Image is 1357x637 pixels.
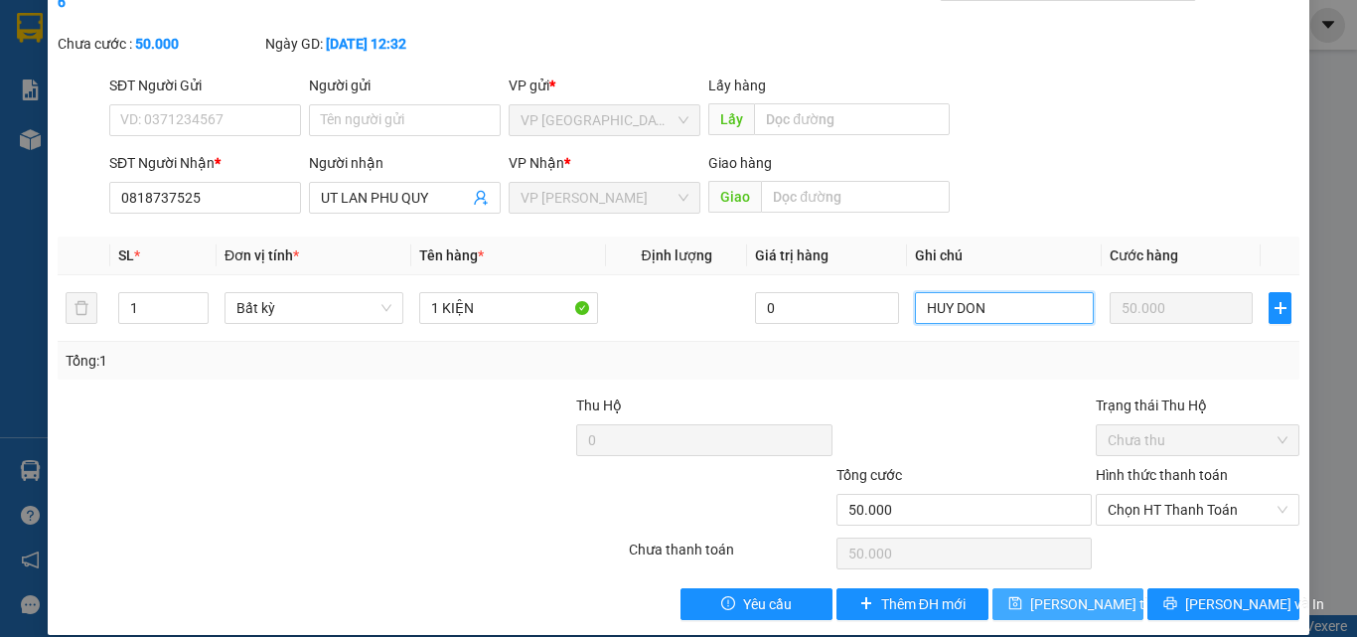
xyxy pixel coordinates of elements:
[419,292,598,324] input: VD: Bàn, Ghế
[109,152,301,174] div: SĐT Người Nhận
[1185,593,1324,615] span: [PERSON_NAME] và In
[708,155,772,171] span: Giao hàng
[521,105,688,135] span: VP Sài Gòn
[836,588,988,620] button: plusThêm ĐH mới
[473,190,489,206] span: user-add
[1108,495,1287,525] span: Chọn HT Thanh Toán
[521,183,688,213] span: VP Phan Thiết
[680,588,832,620] button: exclamation-circleYêu cầu
[509,155,564,171] span: VP Nhận
[1269,292,1291,324] button: plus
[1030,593,1189,615] span: [PERSON_NAME] thay đổi
[859,596,873,612] span: plus
[1096,467,1228,483] label: Hình thức thanh toán
[708,181,761,213] span: Giao
[58,33,261,55] div: Chưa cước :
[25,128,112,222] b: [PERSON_NAME]
[326,36,406,52] b: [DATE] 12:32
[761,181,950,213] input: Dọc đường
[66,350,526,372] div: Tổng: 1
[755,247,829,263] span: Giá trị hàng
[881,593,966,615] span: Thêm ĐH mới
[743,593,792,615] span: Yêu cầu
[836,467,902,483] span: Tổng cước
[641,247,711,263] span: Định lượng
[1096,395,1299,416] div: Trạng thái Thu Hộ
[721,596,735,612] span: exclamation-circle
[309,75,501,96] div: Người gửi
[118,247,134,263] span: SL
[576,398,622,413] span: Thu Hộ
[509,75,700,96] div: VP gửi
[167,76,273,91] b: [DOMAIN_NAME]
[1163,596,1177,612] span: printer
[1008,596,1022,612] span: save
[708,78,766,93] span: Lấy hàng
[1270,300,1290,316] span: plus
[167,94,273,119] li: (c) 2017
[135,36,179,52] b: 50.000
[109,75,301,96] div: SĐT Người Gửi
[907,237,1102,275] th: Ghi chú
[992,588,1144,620] button: save[PERSON_NAME] thay đổi
[1108,425,1287,455] span: Chưa thu
[627,539,834,573] div: Chưa thanh toán
[915,292,1094,324] input: Ghi Chú
[754,103,950,135] input: Dọc đường
[1110,292,1253,324] input: 0
[419,247,484,263] span: Tên hàng
[128,29,191,191] b: BIÊN NHẬN GỬI HÀNG HÓA
[66,292,97,324] button: delete
[708,103,754,135] span: Lấy
[1147,588,1299,620] button: printer[PERSON_NAME] và In
[216,25,263,73] img: logo.jpg
[236,293,391,323] span: Bất kỳ
[1110,247,1178,263] span: Cước hàng
[225,247,299,263] span: Đơn vị tính
[265,33,469,55] div: Ngày GD:
[309,152,501,174] div: Người nhận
